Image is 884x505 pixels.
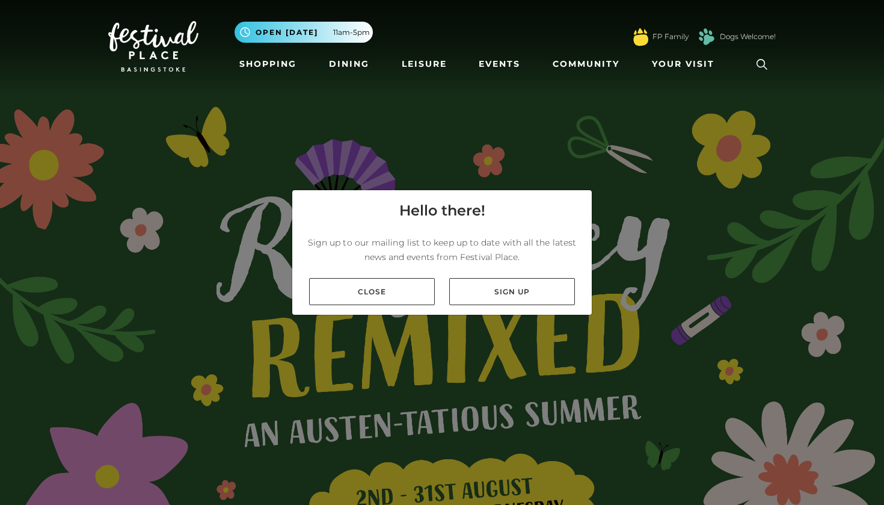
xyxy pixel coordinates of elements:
[235,22,373,43] button: Open [DATE] 11am-5pm
[302,235,582,264] p: Sign up to our mailing list to keep up to date with all the latest news and events from Festival ...
[256,27,318,38] span: Open [DATE]
[235,53,301,75] a: Shopping
[324,53,374,75] a: Dining
[548,53,624,75] a: Community
[309,278,435,305] a: Close
[399,200,485,222] h4: Hello there!
[449,278,575,305] a: Sign up
[652,31,689,42] a: FP Family
[647,53,725,75] a: Your Visit
[720,31,776,42] a: Dogs Welcome!
[333,27,370,38] span: 11am-5pm
[397,53,452,75] a: Leisure
[652,58,714,70] span: Your Visit
[474,53,525,75] a: Events
[108,21,198,72] img: Festival Place Logo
